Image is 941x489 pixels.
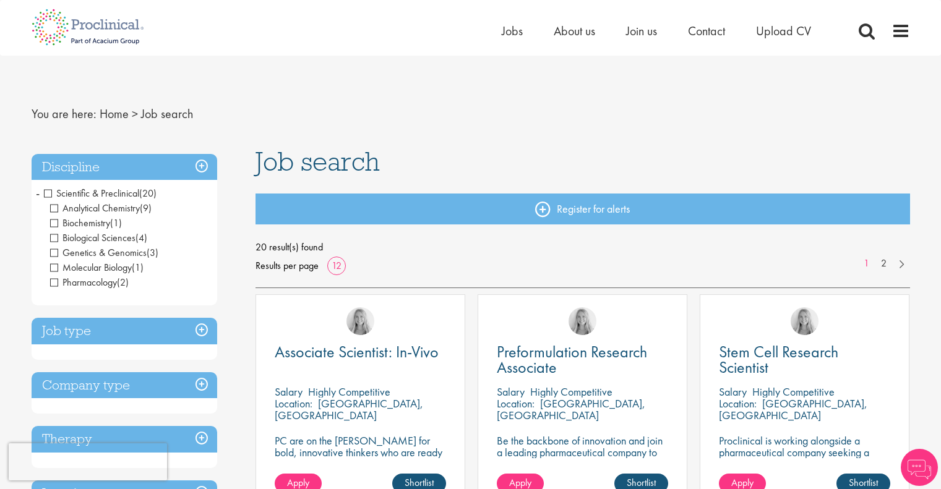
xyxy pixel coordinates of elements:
a: About us [554,23,595,39]
span: Salary [497,385,525,399]
a: Join us [626,23,657,39]
a: Jobs [502,23,523,39]
span: Job search [141,106,193,122]
span: 20 result(s) found [256,238,910,257]
span: Location: [719,396,757,410]
a: breadcrumb link [100,106,129,122]
h3: Job type [32,318,217,344]
span: (9) [140,202,152,215]
span: Preformulation Research Associate [497,341,647,378]
span: Location: [275,396,312,410]
img: Shannon Briggs [791,307,819,335]
h3: Therapy [32,426,217,453]
span: Associate Scientist: In-Vivo [275,341,439,362]
span: Biological Sciences [50,231,135,244]
span: Salary [275,385,303,399]
span: Biochemistry [50,216,122,229]
img: Chatbot [901,449,938,486]
h3: Discipline [32,154,217,181]
img: Shannon Briggs [346,307,374,335]
h3: Company type [32,372,217,399]
span: Biochemistry [50,216,110,229]
span: Molecular Biology [50,261,144,274]
span: (3) [147,246,158,259]
span: Analytical Chemistry [50,202,152,215]
a: Contact [688,23,725,39]
span: > [132,106,138,122]
a: 1 [857,257,875,271]
a: 12 [327,259,346,272]
a: Preformulation Research Associate [497,344,668,375]
p: Proclinical is working alongside a pharmaceutical company seeking a Stem Cell Research Scientist ... [719,435,890,482]
span: Salary [719,385,747,399]
p: Highly Competitive [308,385,390,399]
span: Pharmacology [50,276,129,289]
p: Highly Competitive [752,385,835,399]
span: Analytical Chemistry [50,202,140,215]
span: Results per page [256,257,319,275]
a: Stem Cell Research Scientist [719,344,890,375]
p: [GEOGRAPHIC_DATA], [GEOGRAPHIC_DATA] [275,396,423,422]
span: Job search [256,145,380,178]
span: Pharmacology [50,276,117,289]
span: Apply [731,476,754,489]
p: Be the backbone of innovation and join a leading pharmaceutical company to help keep life-changin... [497,435,668,482]
p: Highly Competitive [530,385,612,399]
iframe: reCAPTCHA [9,443,167,480]
span: (4) [135,231,147,244]
span: Apply [287,476,309,489]
span: Scientific & Preclinical [44,187,139,200]
span: - [36,184,40,202]
span: Genetics & Genomics [50,246,158,259]
span: Apply [509,476,531,489]
p: [GEOGRAPHIC_DATA], [GEOGRAPHIC_DATA] [719,396,867,422]
span: (20) [139,187,157,200]
span: You are here: [32,106,97,122]
span: Biological Sciences [50,231,147,244]
a: 2 [875,257,893,271]
a: Associate Scientist: In-Vivo [275,344,446,360]
span: (1) [110,216,122,229]
span: Scientific & Preclinical [44,187,157,200]
a: Upload CV [756,23,811,39]
span: Molecular Biology [50,261,132,274]
span: Stem Cell Research Scientist [719,341,838,378]
span: Genetics & Genomics [50,246,147,259]
span: (1) [132,261,144,274]
span: Location: [497,396,535,410]
img: Shannon Briggs [569,307,596,335]
p: [GEOGRAPHIC_DATA], [GEOGRAPHIC_DATA] [497,396,645,422]
a: Register for alerts [256,193,910,224]
span: (2) [117,276,129,289]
